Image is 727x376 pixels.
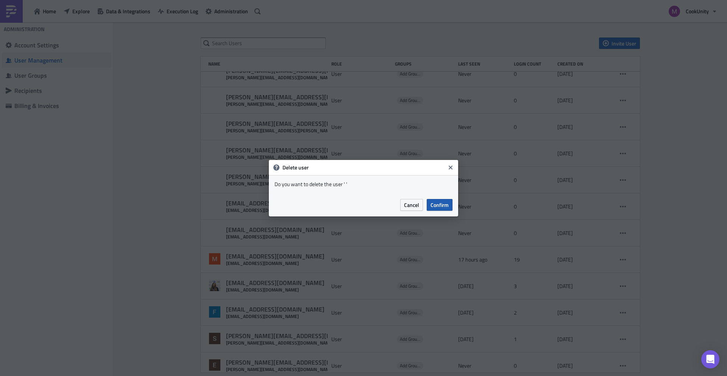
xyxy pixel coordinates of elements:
span: Confirm [431,201,449,209]
h6: Delete user [282,164,445,171]
button: Cancel [400,199,423,211]
div: Open Intercom Messenger [701,350,719,368]
button: Close [445,162,456,173]
div: Do you want to delete the user ' ' [275,181,452,188]
button: Confirm [427,199,452,211]
span: Cancel [404,201,419,209]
